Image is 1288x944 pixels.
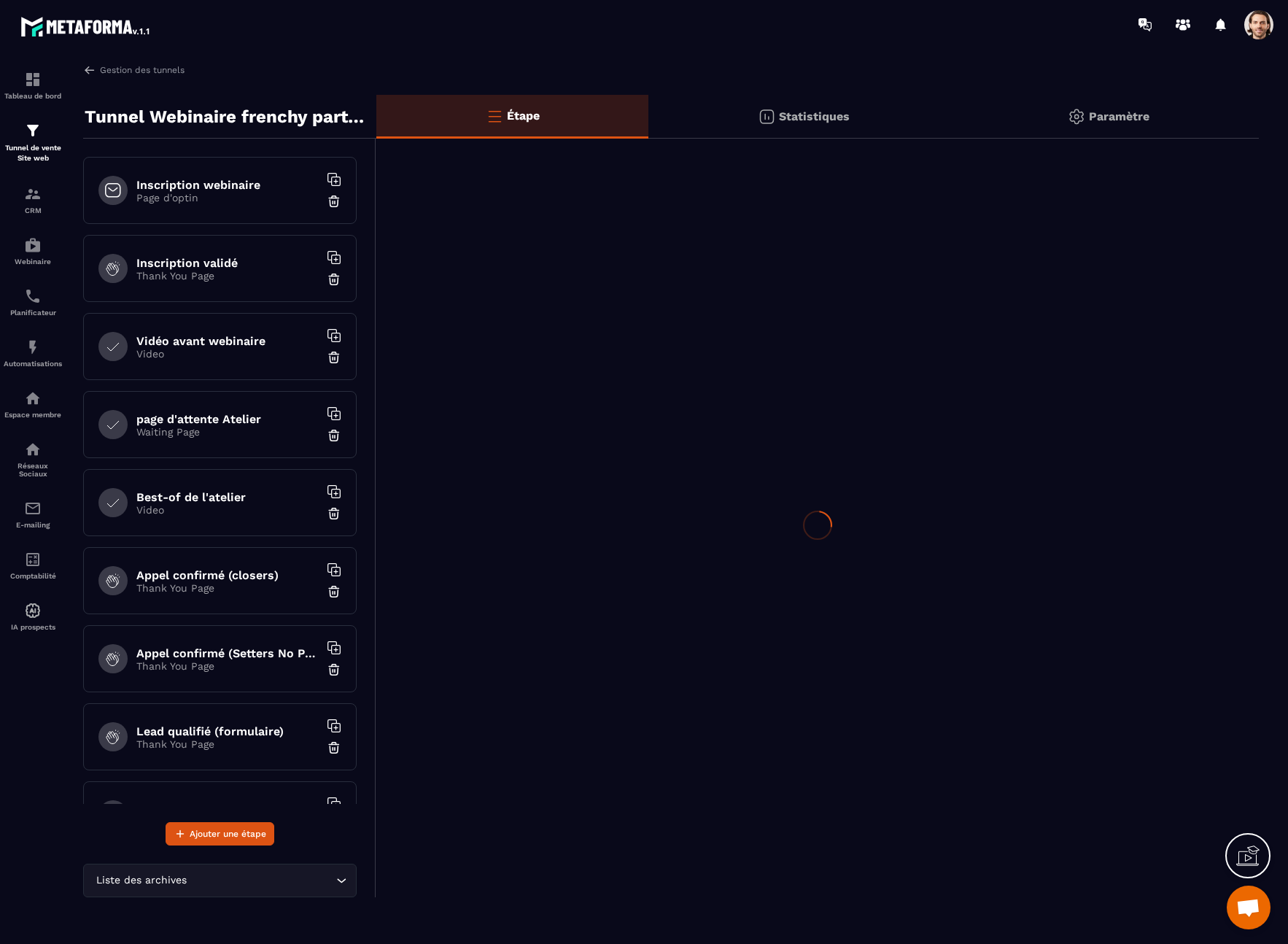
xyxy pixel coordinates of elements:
a: schedulerschedulerPlanificateur [4,276,62,328]
a: accountantaccountantComptabilité [4,540,62,591]
p: Tunnel de vente Site web [4,143,62,163]
a: automationsautomationsEspace membre [4,379,62,430]
img: formation [24,185,42,203]
img: social-network [24,441,42,458]
img: arrow [83,63,96,77]
p: Video [136,348,319,360]
p: Thank You Page [136,582,319,594]
span: Ajouter une étape [190,827,266,841]
img: logo [20,13,152,39]
p: Page d'optin [136,192,319,204]
a: automationsautomationsAutomatisations [4,328,62,379]
img: automations [24,236,42,254]
p: Tunnel Webinaire frenchy partners [85,102,365,131]
p: Planificateur [4,309,62,317]
p: CRM [4,206,62,214]
p: Thank You Page [136,660,319,672]
img: trash [327,272,341,287]
p: Webinaire [4,258,62,266]
img: formation [24,71,42,88]
img: trash [327,662,341,677]
img: accountant [24,551,42,568]
p: Thank You Page [136,738,319,750]
img: email [24,500,42,517]
p: Espace membre [4,411,62,419]
img: stats.20deebd0.svg [758,108,775,125]
h6: Vidéo avant webinaire [136,334,319,348]
a: formationformationCRM [4,174,62,225]
img: scheduler [24,287,42,305]
img: setting-gr.5f69749f.svg [1068,108,1085,125]
p: Video [136,504,319,516]
h6: Inscription webinaire [136,178,319,192]
a: emailemailE-mailing [4,489,62,540]
p: Thank You Page [136,270,319,282]
div: Open chat [1227,886,1270,929]
img: trash [327,584,341,599]
img: automations [24,338,42,356]
img: automations [24,390,42,407]
a: automationsautomationsWebinaire [4,225,62,276]
a: Gestion des tunnels [83,63,185,77]
h6: Best-of de l'atelier [136,490,319,504]
p: Étape [507,109,540,123]
p: Waiting Page [136,426,319,438]
p: Paramètre [1089,109,1149,123]
div: Search for option [83,864,357,897]
img: trash [327,194,341,209]
img: trash [327,428,341,443]
h6: Appel confirmé (closers) [136,568,319,582]
p: Tableau de bord [4,92,62,100]
p: IA prospects [4,623,62,631]
h6: page d'attente Atelier [136,412,319,426]
h6: Appel confirmé (Setters No Pixel/tracking) [136,646,319,660]
a: formationformationTunnel de vente Site web [4,111,62,174]
img: trash [327,740,341,755]
p: Statistiques [779,109,850,123]
a: social-networksocial-networkRéseaux Sociaux [4,430,62,489]
img: bars-o.4a397970.svg [486,107,503,125]
h6: Lead qualifié (formulaire) [136,724,319,738]
img: trash [327,350,341,365]
span: Liste des archives [93,873,190,889]
img: trash [327,506,341,521]
input: Search for option [190,873,333,889]
p: Automatisations [4,360,62,368]
img: formation [24,122,42,139]
p: Comptabilité [4,572,62,580]
p: Réseaux Sociaux [4,462,62,478]
h6: Inscription validé [136,256,319,270]
button: Ajouter une étape [166,822,274,846]
h6: Lead non qualifié (formulaire No Pixel/tracking) [136,802,319,816]
a: formationformationTableau de bord [4,60,62,111]
img: automations [24,602,42,619]
p: E-mailing [4,521,62,529]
